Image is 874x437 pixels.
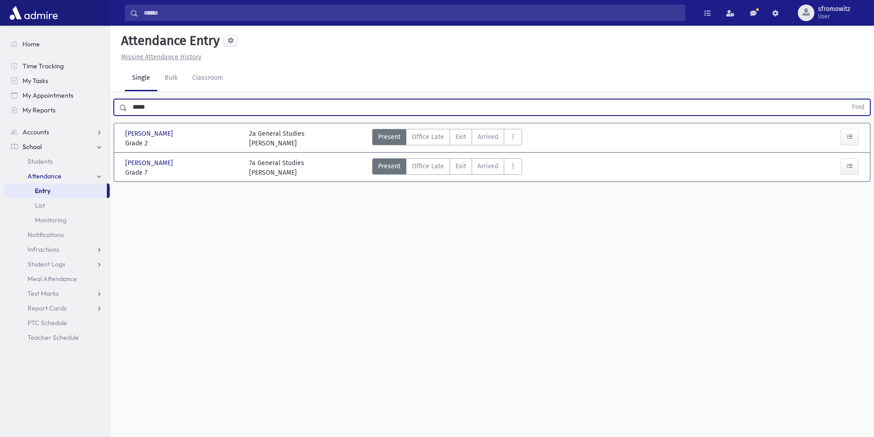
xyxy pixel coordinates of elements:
a: Infractions [4,242,110,257]
span: Attendance [28,172,61,180]
div: 7a General Studies [PERSON_NAME] [249,158,304,177]
a: Test Marks [4,286,110,301]
span: Monitoring [35,216,67,224]
span: My Reports [22,106,56,114]
a: My Reports [4,103,110,117]
a: My Tasks [4,73,110,88]
input: Search [138,5,685,21]
span: Notifications [28,231,64,239]
a: My Appointments [4,88,110,103]
a: Students [4,154,110,169]
span: Test Marks [28,289,59,298]
span: Office Late [412,132,444,142]
a: School [4,139,110,154]
a: Missing Attendance History [117,53,201,61]
a: PTC Schedule [4,315,110,330]
a: Home [4,37,110,51]
span: [PERSON_NAME] [125,129,175,138]
span: Arrived [478,132,498,142]
div: AttTypes [372,158,522,177]
a: Meal Attendance [4,271,110,286]
span: Office Late [412,161,444,171]
span: Exit [456,161,466,171]
a: Classroom [185,66,230,91]
span: Accounts [22,128,49,136]
span: sfromowitz [818,6,850,13]
span: Time Tracking [22,62,64,70]
span: Infractions [28,245,59,254]
a: Monitoring [4,213,110,227]
a: List [4,198,110,213]
span: Teacher Schedule [28,333,79,342]
span: Exit [456,132,466,142]
img: AdmirePro [7,4,60,22]
span: Grade 7 [125,168,240,177]
a: Teacher Schedule [4,330,110,345]
span: My Appointments [22,91,73,100]
span: Home [22,40,40,48]
span: Meal Attendance [28,275,77,283]
span: Entry [35,187,50,195]
span: My Tasks [22,77,48,85]
a: Time Tracking [4,59,110,73]
span: Present [378,132,401,142]
span: PTC Schedule [28,319,67,327]
span: List [35,201,45,210]
a: Accounts [4,125,110,139]
span: Student Logs [28,260,65,268]
span: Grade 2 [125,138,240,148]
u: Missing Attendance History [121,53,201,61]
h5: Attendance Entry [117,33,220,49]
span: Students [28,157,53,166]
div: 2a General Studies [PERSON_NAME] [249,129,305,148]
a: Notifications [4,227,110,242]
span: Arrived [478,161,498,171]
a: Bulk [157,66,185,91]
a: Single [125,66,157,91]
a: Report Cards [4,301,110,315]
a: Student Logs [4,257,110,271]
button: Find [846,100,870,115]
span: [PERSON_NAME] [125,158,175,168]
a: Entry [4,183,107,198]
a: Attendance [4,169,110,183]
div: AttTypes [372,129,522,148]
span: Present [378,161,401,171]
span: School [22,143,42,151]
span: Report Cards [28,304,67,312]
span: User [818,13,850,20]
